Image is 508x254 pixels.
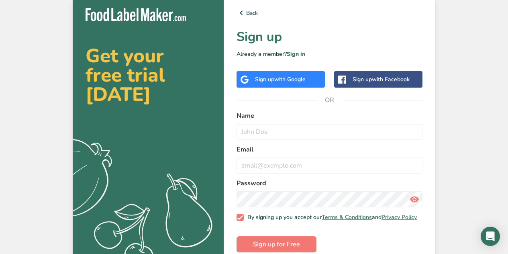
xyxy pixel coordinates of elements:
a: Privacy Policy [382,213,417,221]
input: email@example.com [237,158,422,174]
span: By signing up you accept our and [244,214,417,221]
span: Sign up for Free [253,240,300,249]
div: Sign up [353,75,410,84]
p: Already a member? [237,50,422,58]
h1: Sign up [237,27,422,47]
a: Back [237,8,422,18]
input: John Doe [237,124,422,140]
span: with Google [274,76,306,83]
label: Name [237,111,422,121]
span: with Facebook [372,76,410,83]
a: Terms & Conditions [322,213,372,221]
img: Food Label Maker [86,8,186,21]
span: OR [318,88,342,112]
label: Password [237,178,422,188]
div: Open Intercom Messenger [481,227,500,246]
a: Sign in [287,50,305,58]
div: Sign up [255,75,306,84]
button: Sign up for Free [237,236,316,252]
label: Email [237,145,422,154]
h2: Get your free trial [DATE] [86,46,211,104]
